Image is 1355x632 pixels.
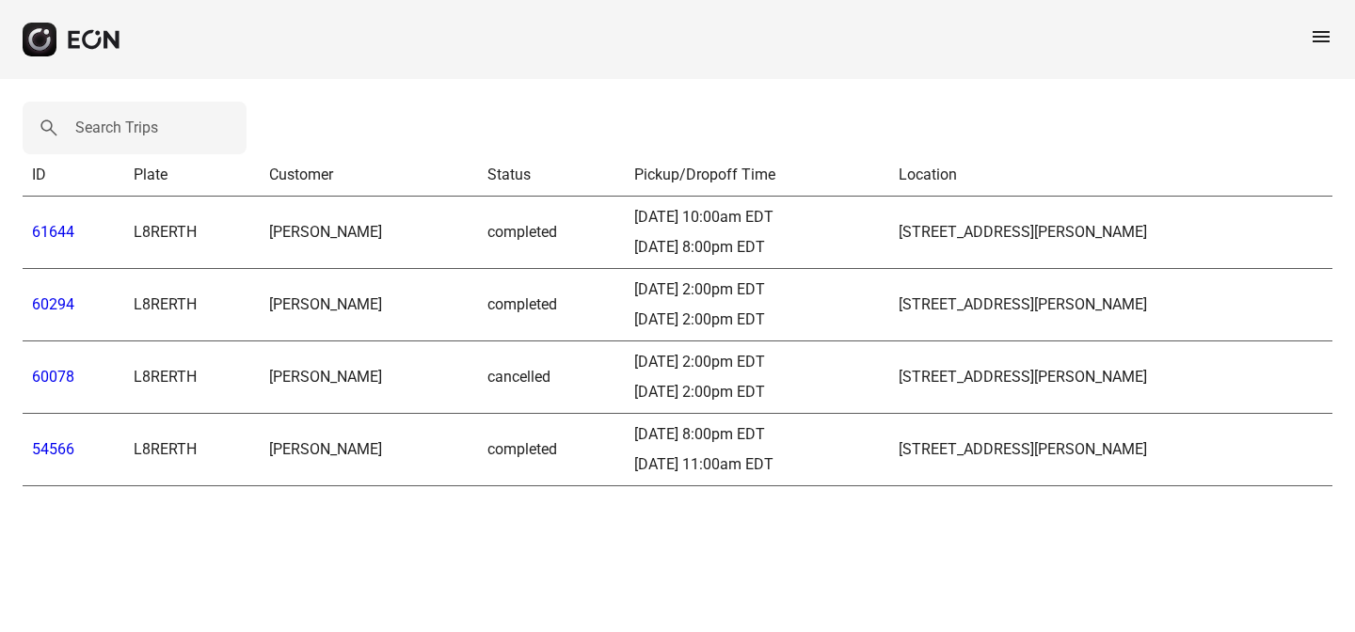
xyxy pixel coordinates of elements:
[1310,25,1332,48] span: menu
[32,440,74,458] a: 54566
[889,414,1332,486] td: [STREET_ADDRESS][PERSON_NAME]
[634,236,881,259] div: [DATE] 8:00pm EDT
[478,197,625,269] td: completed
[634,278,881,301] div: [DATE] 2:00pm EDT
[478,269,625,341] td: completed
[889,197,1332,269] td: [STREET_ADDRESS][PERSON_NAME]
[634,453,881,476] div: [DATE] 11:00am EDT
[478,341,625,414] td: cancelled
[889,341,1332,414] td: [STREET_ADDRESS][PERSON_NAME]
[124,414,260,486] td: L8RERTH
[260,154,478,197] th: Customer
[32,368,74,386] a: 60078
[625,154,890,197] th: Pickup/Dropoff Time
[478,154,625,197] th: Status
[634,381,881,403] div: [DATE] 2:00pm EDT
[124,197,260,269] td: L8RERTH
[32,295,74,313] a: 60294
[478,414,625,486] td: completed
[634,308,881,331] div: [DATE] 2:00pm EDT
[75,117,158,139] label: Search Trips
[124,341,260,414] td: L8RERTH
[634,206,881,229] div: [DATE] 10:00am EDT
[124,154,260,197] th: Plate
[889,154,1332,197] th: Location
[260,341,478,414] td: [PERSON_NAME]
[634,351,881,373] div: [DATE] 2:00pm EDT
[260,269,478,341] td: [PERSON_NAME]
[260,197,478,269] td: [PERSON_NAME]
[32,223,74,241] a: 61644
[124,269,260,341] td: L8RERTH
[889,269,1332,341] td: [STREET_ADDRESS][PERSON_NAME]
[23,154,124,197] th: ID
[634,423,881,446] div: [DATE] 8:00pm EDT
[260,414,478,486] td: [PERSON_NAME]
